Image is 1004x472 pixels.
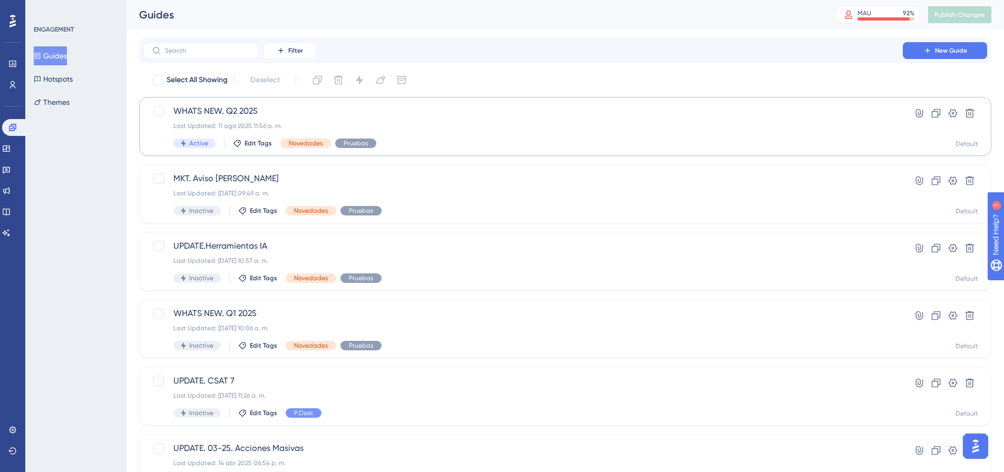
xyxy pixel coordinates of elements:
[956,342,978,350] div: Default
[173,257,873,265] div: Last Updated: [DATE] 10:57 a. m.
[173,375,873,387] span: UPDATE. CSAT 7
[189,139,208,147] span: Active
[956,274,978,283] div: Default
[34,93,70,112] button: Themes
[349,341,373,350] span: Pruebas
[903,9,914,17] div: 92 %
[25,3,66,15] span: Need Help?
[173,459,873,467] div: Last Updated: 14 abr 2025 06:54 p. m.
[34,25,74,34] div: ENGAGEMENT
[934,11,985,19] span: Publish Changes
[857,9,871,17] div: MAU
[238,206,277,215] button: Edit Tags
[250,274,277,282] span: Edit Tags
[233,139,272,147] button: Edit Tags
[173,240,873,252] span: UPDATE.Herramientas IA
[173,324,873,332] div: Last Updated: [DATE] 10:06 a. m.
[189,341,213,350] span: Inactive
[956,140,978,148] div: Default
[250,206,277,215] span: Edit Tags
[349,206,373,215] span: Pruebas
[173,307,873,320] span: WHATS NEW. Q1 2025
[173,189,873,198] div: Last Updated: [DATE] 09:49 a. m.
[173,122,873,130] div: Last Updated: 11 ago 2025 11:56 a. m.
[189,206,213,215] span: Inactive
[956,409,978,418] div: Default
[903,42,987,59] button: New Guide
[344,139,368,147] span: Pruebas
[294,274,328,282] span: Novedades
[189,274,213,282] span: Inactive
[250,74,280,86] span: Deselect
[960,430,991,462] iframe: UserGuiding AI Assistant Launcher
[173,172,873,185] span: MKT. Aviso [PERSON_NAME]
[294,206,328,215] span: Novedades
[349,274,373,282] span: Pruebas
[34,70,73,88] button: Hotspots
[173,391,873,400] div: Last Updated: [DATE] 11:26 a. m.
[294,341,328,350] span: Novedades
[241,71,289,90] button: Deselect
[956,207,978,215] div: Default
[165,47,250,54] input: Search
[238,409,277,417] button: Edit Tags
[189,409,213,417] span: Inactive
[73,5,76,14] div: 1
[173,105,873,117] span: WHATS NEW. Q2 2025
[167,74,228,86] span: Select All Showing
[139,7,809,22] div: Guides
[173,442,873,455] span: UPDATE. 03-25. Acciones Masivas
[928,6,991,23] button: Publish Changes
[288,46,303,55] span: Filter
[250,409,277,417] span: Edit Tags
[294,409,313,417] span: P.Desk
[264,42,316,59] button: Filter
[245,139,272,147] span: Edit Tags
[238,341,277,350] button: Edit Tags
[289,139,323,147] span: Novedades
[34,46,67,65] button: Guides
[250,341,277,350] span: Edit Tags
[935,46,967,55] span: New Guide
[238,274,277,282] button: Edit Tags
